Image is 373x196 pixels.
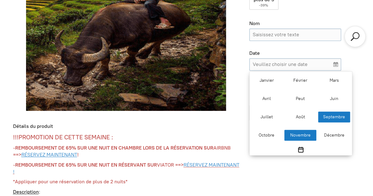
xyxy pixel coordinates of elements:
font: Novembre [290,133,310,138]
font: - [13,145,15,151]
font: Date [249,50,260,56]
font: Mars [329,78,339,83]
font: -39% [259,3,268,7]
font: Février [293,78,307,83]
font: Décembre [324,133,344,138]
font: Juin [330,96,338,101]
font: *Appliquer pour une réservation de plus de 2 nuits* [13,179,127,185]
input: Veuillez choisir une date [249,58,341,71]
a: Rechercher des produits [349,31,361,42]
font: Octobre [259,133,274,138]
a: RÉSERVEZ MAINTENANT [21,152,77,158]
font: Détails du produit [13,123,53,129]
font: Nom [249,20,260,26]
font: Juillet [260,114,273,120]
font: - [13,162,15,168]
font: REMBOURSEMENT DE 65% SUR UNE NUIT EN RÉSERVANT SUR [15,162,157,168]
font: ! [77,152,79,158]
font: Septembre [323,114,345,120]
font: Peut [296,96,305,101]
font: Avril [262,96,271,101]
font: !!!PROMOTION DE CETTE SEMAINE : [13,133,113,141]
font: Description [13,189,39,195]
font: : [39,189,40,195]
font: Janvier [259,78,273,83]
input: Nom [249,28,341,41]
font: REMBOURSEMENT DE 65% SUR UNE NUIT EN CHAMBRE LORS DE LA RÉSERVATION SUR [15,145,213,151]
button: Basculer la superposition [250,144,352,155]
font: Août [295,114,305,120]
font: VIATOR ==> [157,162,184,168]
